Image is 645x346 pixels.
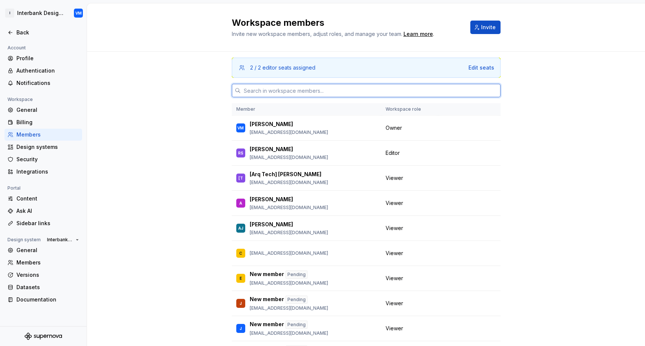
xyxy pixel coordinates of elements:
[470,21,501,34] button: Invite
[386,224,403,232] span: Viewer
[16,79,79,87] div: Notifications
[16,271,79,279] div: Versions
[386,174,403,182] span: Viewer
[16,296,79,303] div: Documentation
[16,106,79,114] div: General
[250,171,321,178] p: [Arq Tech] [PERSON_NAME]
[4,141,82,153] a: Design systems
[4,153,82,165] a: Security
[232,17,461,29] h2: Workspace members
[16,195,79,202] div: Content
[4,129,82,141] a: Members
[4,77,82,89] a: Notifications
[239,174,243,182] div: [T
[286,296,308,304] div: Pending
[250,305,328,311] p: [EMAIL_ADDRESS][DOMAIN_NAME]
[4,217,82,229] a: Sidebar links
[402,31,434,37] span: .
[4,244,82,256] a: General
[16,156,79,163] div: Security
[250,120,293,128] p: [PERSON_NAME]
[4,52,82,64] a: Profile
[250,205,328,211] p: [EMAIL_ADDRESS][DOMAIN_NAME]
[403,30,433,38] a: Learn more
[240,275,242,282] div: E
[250,154,328,160] p: [EMAIL_ADDRESS][DOMAIN_NAME]
[16,67,79,74] div: Authentication
[250,64,315,71] div: 2 / 2 editor seats assigned
[238,149,243,157] div: RS
[381,103,438,116] th: Workspace role
[237,124,244,132] div: VM
[16,29,79,36] div: Back
[4,184,24,193] div: Portal
[241,84,501,97] input: Search in workspace members...
[250,270,284,279] p: New member
[16,247,79,254] div: General
[481,24,496,31] span: Invite
[4,193,82,205] a: Content
[250,221,293,228] p: [PERSON_NAME]
[250,129,328,135] p: [EMAIL_ADDRESS][DOMAIN_NAME]
[386,199,403,207] span: Viewer
[4,27,82,39] a: Back
[5,9,14,18] div: I
[16,220,79,227] div: Sidebar links
[4,269,82,281] a: Versions
[16,55,79,62] div: Profile
[4,65,82,77] a: Authentication
[286,321,308,329] div: Pending
[4,95,36,104] div: Workspace
[386,300,403,307] span: Viewer
[16,143,79,151] div: Design systems
[16,207,79,215] div: Ask AI
[16,131,79,138] div: Members
[286,270,308,279] div: Pending
[386,149,400,157] span: Editor
[250,180,328,186] p: [EMAIL_ADDRESS][DOMAIN_NAME]
[4,104,82,116] a: General
[4,235,44,244] div: Design system
[25,333,62,340] svg: Supernova Logo
[386,325,403,332] span: Viewer
[250,330,328,336] p: [EMAIL_ADDRESS][DOMAIN_NAME]
[386,124,402,132] span: Owner
[4,294,82,306] a: Documentation
[4,166,82,178] a: Integrations
[75,10,82,16] div: VM
[239,249,242,257] div: C
[250,321,284,329] p: New member
[4,205,82,217] a: Ask AI
[239,199,242,207] div: A
[4,116,82,128] a: Billing
[468,64,494,71] button: Edit seats
[47,237,73,243] span: Interbank Design System
[16,168,79,175] div: Integrations
[386,275,403,282] span: Viewer
[4,281,82,293] a: Datasets
[250,230,328,236] p: [EMAIL_ADDRESS][DOMAIN_NAME]
[1,5,85,21] button: IInterbank Design SystemVM
[250,250,328,256] p: [EMAIL_ADDRESS][DOMAIN_NAME]
[250,146,293,153] p: [PERSON_NAME]
[16,284,79,291] div: Datasets
[232,103,381,116] th: Member
[238,224,243,232] div: AJ
[386,249,403,257] span: Viewer
[4,257,82,269] a: Members
[250,296,284,304] p: New member
[4,43,29,52] div: Account
[16,119,79,126] div: Billing
[240,325,242,332] div: J
[232,31,402,37] span: Invite new workspace members, adjust roles, and manage your team.
[17,9,65,17] div: Interbank Design System
[240,300,242,307] div: J
[250,196,293,203] p: [PERSON_NAME]
[250,280,328,286] p: [EMAIL_ADDRESS][DOMAIN_NAME]
[16,259,79,266] div: Members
